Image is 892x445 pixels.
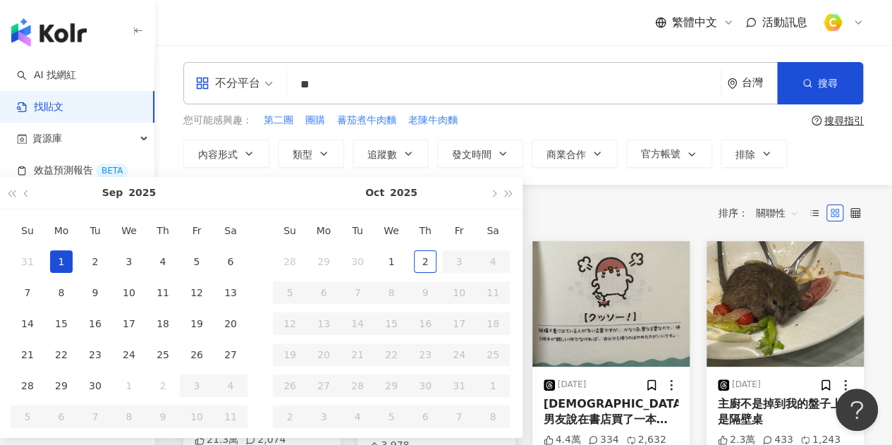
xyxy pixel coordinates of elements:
[112,308,146,339] td: 2025-09-17
[84,312,106,335] div: 16
[719,202,806,224] div: 排序：
[195,72,260,95] div: 不分平台
[558,379,587,391] div: [DATE]
[198,149,238,160] span: 內容形式
[16,343,39,366] div: 21
[152,312,174,335] div: 18
[112,370,146,401] td: 2025-10-01
[146,308,180,339] td: 2025-09-18
[727,78,738,89] span: environment
[307,215,341,246] th: Mo
[836,389,878,431] iframe: Help Scout Beacon - Open
[112,246,146,277] td: 2025-09-03
[11,18,87,47] img: logo
[11,246,44,277] td: 2025-08-31
[337,114,396,128] span: 蕃茄煮牛肉麵
[408,215,442,246] th: Th
[16,281,39,304] div: 7
[367,149,397,160] span: 追蹤數
[214,308,248,339] td: 2025-09-20
[84,343,106,366] div: 23
[180,277,214,308] td: 2025-09-12
[44,246,78,277] td: 2025-09-01
[84,374,106,397] div: 30
[180,339,214,370] td: 2025-09-26
[112,277,146,308] td: 2025-09-10
[732,379,761,391] div: [DATE]
[442,215,476,246] th: Fr
[146,215,180,246] th: Th
[641,148,680,159] span: 官方帳號
[336,113,397,128] button: 蕃茄煮牛肉麵
[146,370,180,401] td: 2025-10-02
[721,140,787,168] button: 排除
[279,250,301,273] div: 28
[146,277,180,308] td: 2025-09-11
[11,339,44,370] td: 2025-09-21
[735,149,755,160] span: 排除
[50,312,73,335] div: 15
[84,250,106,273] div: 2
[118,374,140,397] div: 1
[44,277,78,308] td: 2025-09-08
[219,281,242,304] div: 13
[152,250,174,273] div: 4
[307,246,341,277] td: 2025-09-29
[824,115,864,126] div: 搜尋指引
[273,215,307,246] th: Su
[195,76,209,90] span: appstore
[112,215,146,246] th: We
[32,123,62,154] span: 資源庫
[44,215,78,246] th: Mo
[180,308,214,339] td: 2025-09-19
[146,246,180,277] td: 2025-09-04
[102,177,123,209] button: Sep
[11,370,44,401] td: 2025-09-28
[672,15,717,30] span: 繁體中文
[353,140,429,168] button: 追蹤數
[346,250,369,273] div: 30
[819,9,846,36] img: %E6%96%B9%E5%BD%A2%E7%B4%94.png
[11,308,44,339] td: 2025-09-14
[818,78,838,89] span: 搜尋
[305,114,325,128] span: 團購
[756,202,798,224] span: 關聯性
[112,339,146,370] td: 2025-09-24
[414,250,436,273] div: 2
[44,370,78,401] td: 2025-09-29
[408,113,458,128] button: 老陳牛肉麵
[707,241,864,367] img: post-image
[78,215,112,246] th: Tu
[219,312,242,335] div: 20
[278,140,344,168] button: 類型
[44,339,78,370] td: 2025-09-22
[185,312,208,335] div: 19
[17,164,128,178] a: 效益預測報告BETA
[78,339,112,370] td: 2025-09-23
[118,343,140,366] div: 24
[390,177,417,209] button: 2025
[128,177,156,209] button: 2025
[219,343,242,366] div: 27
[84,281,106,304] div: 9
[185,281,208,304] div: 12
[742,77,777,89] div: 台灣
[264,114,293,128] span: 第二團
[118,312,140,335] div: 17
[78,308,112,339] td: 2025-09-16
[718,396,853,428] div: 主廚不是掉到我的盤子上 是隔壁桌
[78,246,112,277] td: 2025-09-02
[532,241,690,367] img: post-image
[312,250,335,273] div: 29
[293,149,312,160] span: 類型
[118,281,140,304] div: 10
[374,246,408,277] td: 2025-10-01
[273,246,307,277] td: 2025-09-28
[219,250,242,273] div: 6
[17,68,76,83] a: searchAI 找網紅
[263,113,294,128] button: 第二團
[152,343,174,366] div: 25
[183,140,269,168] button: 內容形式
[118,250,140,273] div: 3
[762,16,807,29] span: 活動訊息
